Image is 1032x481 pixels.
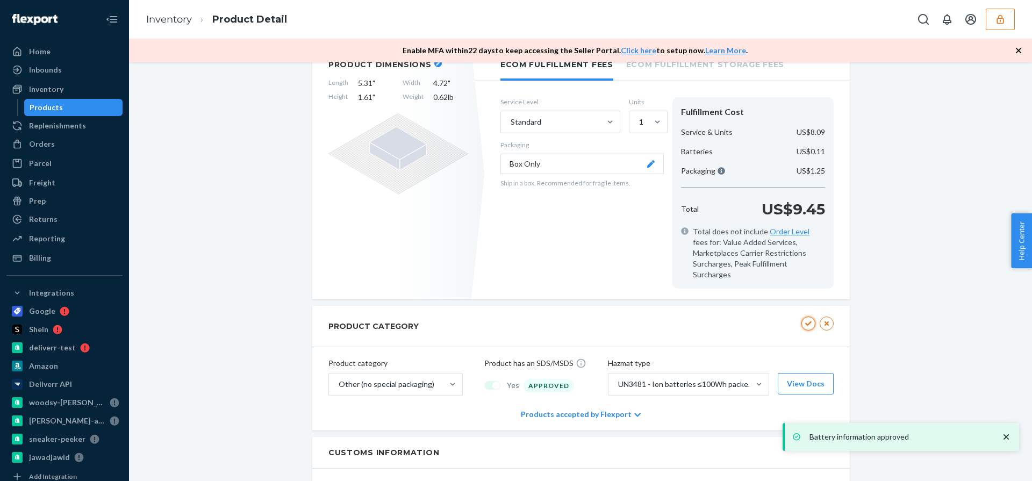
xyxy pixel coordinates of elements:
p: US$8.09 [797,127,825,138]
div: 1 [639,117,643,127]
a: [PERSON_NAME]-a2cc [6,412,123,429]
p: Packaging [500,140,664,149]
span: " [372,78,375,88]
a: Deliverr API [6,376,123,393]
a: Orders [6,135,123,153]
span: Total does not include fees for: Value Added Services, Marketplaces Carrier Restrictions Surcharg... [693,226,825,280]
h2: PRODUCT CATEGORY [328,317,419,336]
button: Open Search Box [913,9,934,30]
div: Inventory [29,84,63,95]
div: Add Integration [29,472,77,481]
a: Click here [621,46,656,55]
div: Fulfillment Cost [681,106,825,118]
button: Box Only [500,154,664,174]
div: Shein [29,324,48,335]
span: Height [328,92,348,103]
div: deliverr-test [29,342,76,353]
a: Reporting [6,230,123,247]
input: UN3481 - Ion batteries ≤100Wh packed with or contained in equipment [617,379,618,390]
p: Total [681,204,699,214]
input: Standard [510,117,511,127]
a: woodsy-[PERSON_NAME]-test [6,394,123,411]
svg: close toast [1001,432,1012,442]
li: Ecom Fulfillment Fees [500,49,613,81]
a: Prep [6,192,123,210]
div: Orders [29,139,55,149]
div: Home [29,46,51,57]
div: sneaker-peeker [29,434,85,444]
a: Product Detail [212,13,287,25]
a: Learn More [705,46,746,55]
a: jawadjawid [6,449,123,466]
div: Parcel [29,158,52,169]
ol: breadcrumbs [138,4,296,35]
a: Billing [6,249,123,267]
a: Amazon [6,357,123,375]
button: Close Navigation [101,9,123,30]
label: Units [629,97,664,106]
div: [PERSON_NAME]-a2cc [29,415,105,426]
p: Batteries [681,146,713,157]
a: Google [6,303,123,320]
button: Integrations [6,284,123,301]
a: Inbounds [6,61,123,78]
p: Hazmat type [608,358,834,369]
div: Amazon [29,361,58,371]
button: Help Center [1011,213,1032,268]
button: Open account menu [960,9,981,30]
p: Product has an SDS/MSDS [484,358,574,369]
div: Other (no special packaging) [339,379,434,390]
p: US$9.45 [762,198,825,220]
div: APPROVED [524,379,574,392]
p: Battery information approved [809,432,990,442]
div: Products [30,102,63,113]
p: US$1.25 [797,166,825,176]
a: Replenishments [6,117,123,134]
p: Ship in a box. Recommended for fragile items. [500,178,664,188]
a: Inventory [146,13,192,25]
div: Prep [29,196,46,206]
div: Standard [511,117,541,127]
span: Width [403,78,424,89]
img: Flexport logo [12,14,58,25]
div: woodsy-[PERSON_NAME]-test [29,397,105,408]
span: Yes [507,380,519,391]
a: Home [6,43,123,60]
p: US$0.11 [797,146,825,157]
div: Replenishments [29,120,86,131]
button: View Docs [778,373,834,394]
span: 5.31 [358,78,393,89]
p: Packaging [681,166,725,176]
a: sneaker-peeker [6,430,123,448]
span: Weight [403,92,424,103]
div: Products accepted by Flexport [521,398,641,430]
div: Freight [29,177,55,188]
a: Returns [6,211,123,228]
a: Products [24,99,123,116]
div: Reporting [29,233,65,244]
li: Ecom Fulfillment Storage Fees [626,49,784,78]
div: Billing [29,253,51,263]
button: Open notifications [936,9,958,30]
input: 1 [638,117,639,127]
p: Service & Units [681,127,733,138]
a: Shein [6,321,123,338]
p: Product category [328,358,463,369]
div: Deliverr API [29,379,72,390]
a: Parcel [6,155,123,172]
div: Google [29,306,55,317]
input: Other (no special packaging) [338,379,339,390]
label: Service Level [500,97,620,106]
a: Inventory [6,81,123,98]
h2: Product Dimensions [328,60,432,69]
a: Order Level [770,227,809,236]
h2: Customs Information [328,448,834,457]
span: Length [328,78,348,89]
div: Integrations [29,288,74,298]
span: " [372,92,375,102]
div: UN3481 - Ion batteries ≤100Wh packed with or contained in equipment [618,379,755,390]
div: Returns [29,214,58,225]
span: 1.61 [358,92,393,103]
div: jawadjawid [29,452,70,463]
